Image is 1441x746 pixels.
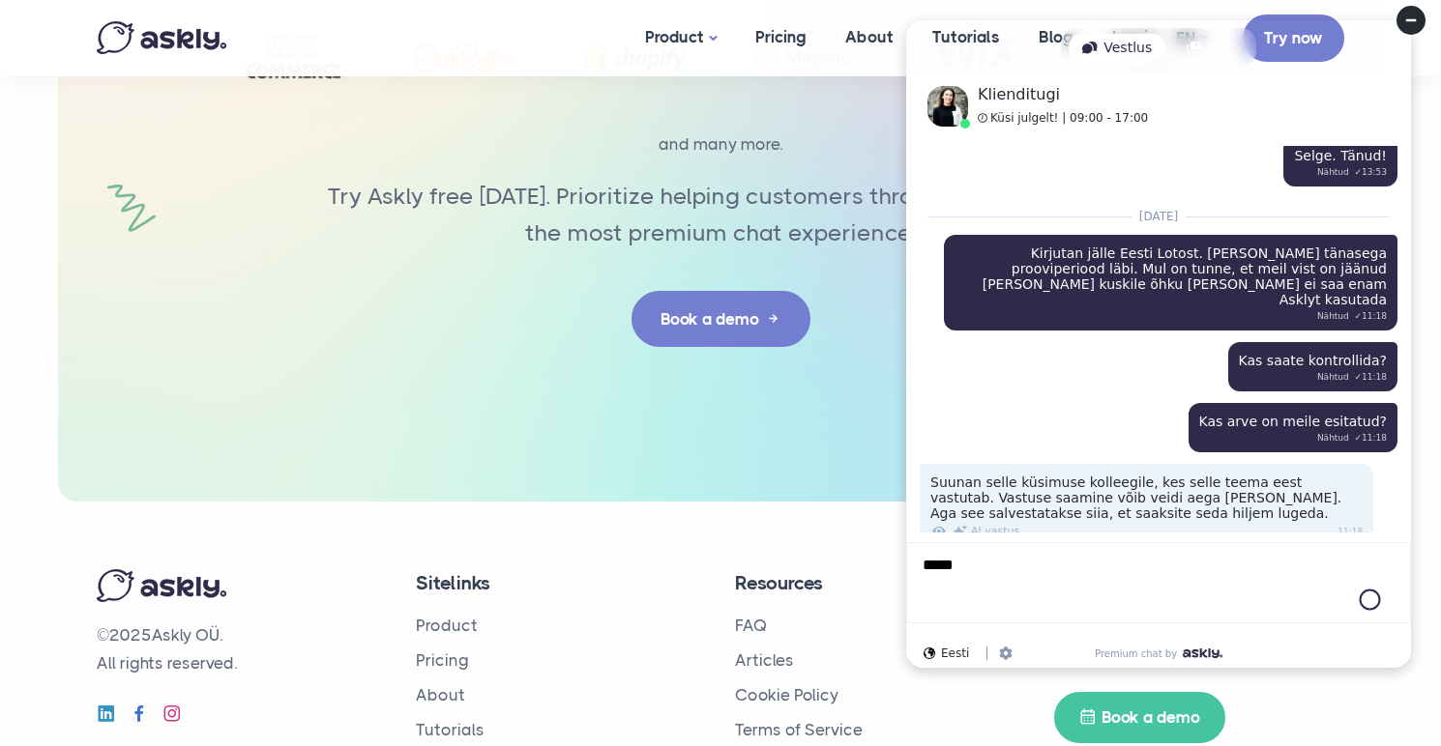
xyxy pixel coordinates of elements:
h4: Sitelinks [416,569,706,597]
img: Askly [97,21,226,54]
a: Cookie Policy [735,685,838,704]
a: Book a demo [1054,692,1225,743]
a: Tutorials [416,720,485,739]
iframe: Askly chat [891,5,1426,683]
a: Book a demo [632,291,810,348]
p: and many more. [203,130,1238,158]
a: Product [416,616,478,635]
h4: Resources [735,569,1025,597]
a: About [416,685,465,704]
img: Askly logo [97,569,226,602]
a: Terms of Service [735,720,863,739]
a: Articles [735,650,794,670]
span: 2025 [109,625,152,645]
a: Pricing [416,650,469,670]
p: Try Askly free [DATE]. Prioritize helping customers through checkout with the most premium chat e... [309,178,1132,252]
a: FAQ [735,616,767,635]
p: © Askly OÜ. All rights reserved. [97,621,387,677]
